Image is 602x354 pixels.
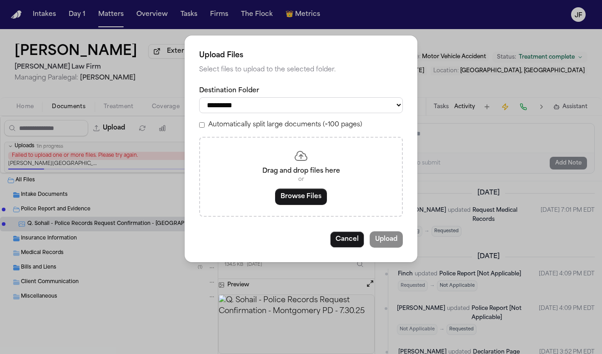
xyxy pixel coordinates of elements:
[275,189,327,205] button: Browse Files
[208,120,362,130] label: Automatically split large documents (>100 pages)
[199,50,403,61] h2: Upload Files
[211,176,391,183] p: or
[211,167,391,176] p: Drag and drop files here
[199,86,403,95] label: Destination Folder
[330,231,364,248] button: Cancel
[370,231,403,248] button: Upload
[199,65,403,75] p: Select files to upload to the selected folder.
